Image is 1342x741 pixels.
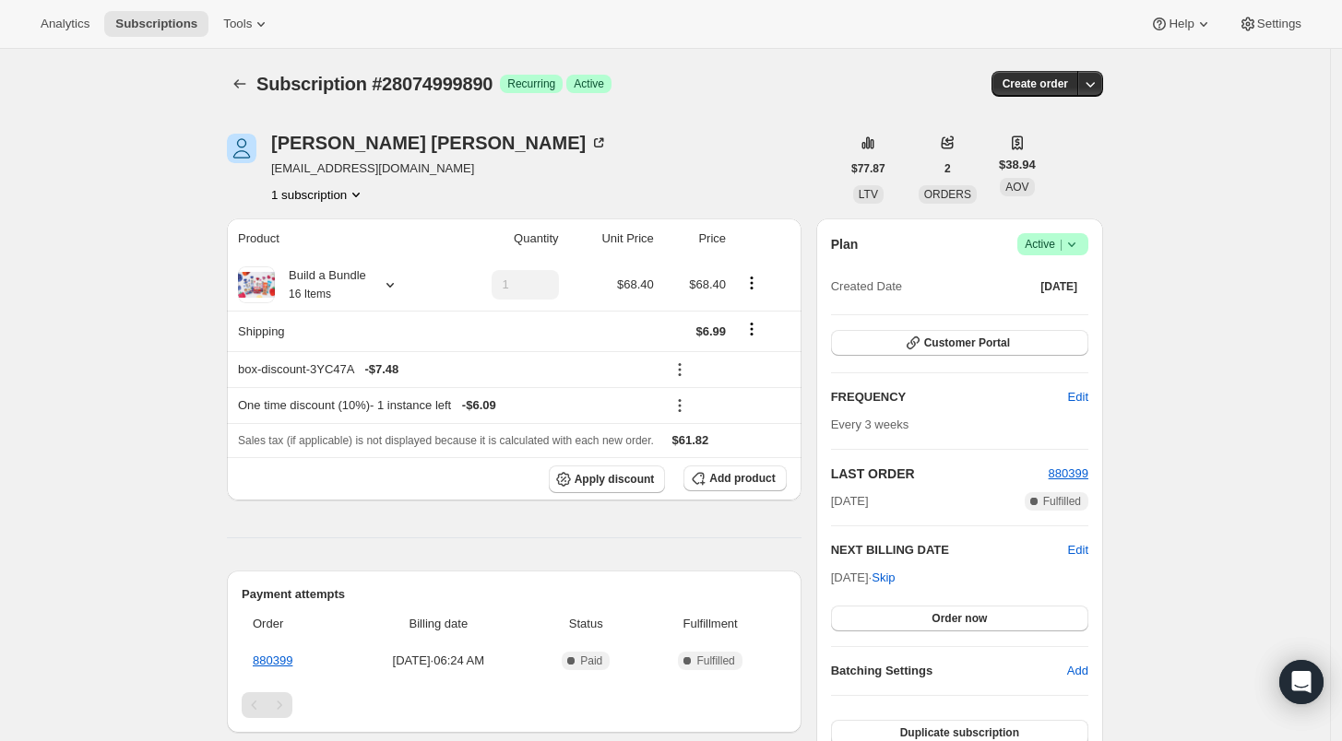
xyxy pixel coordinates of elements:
[737,319,766,339] button: Shipping actions
[1068,388,1088,406] span: Edit
[242,585,787,604] h2: Payment attempts
[564,218,659,259] th: Unit Price
[851,161,885,176] span: $77.87
[507,76,555,91] span: Recurring
[1228,11,1312,37] button: Settings
[831,606,1088,631] button: Order now
[256,74,493,94] span: Subscription #28074999890
[212,11,281,37] button: Tools
[1257,17,1301,31] span: Settings
[238,396,654,415] div: One time discount (10%) - 1 instance left
[445,218,564,259] th: Quantity
[831,277,902,296] span: Created Date
[350,615,527,633] span: Billing date
[238,434,654,447] span: Sales tax (if applicable) is not displayed because it is calculated with each new order.
[1005,181,1028,194] span: AOV
[924,335,1010,350] span: Customer Portal
[1057,382,1099,412] button: Edit
[115,17,197,31] span: Subscriptions
[944,161,951,176] span: 2
[253,653,292,667] a: 880399
[227,134,256,163] span: Samantha Yeager
[1068,541,1088,559] button: Edit
[1169,17,1194,31] span: Help
[575,472,655,487] span: Apply discount
[1067,662,1088,680] span: Add
[709,471,775,486] span: Add product
[1043,494,1081,509] span: Fulfilled
[462,396,496,415] span: - $6.09
[242,692,787,718] nav: Pagination
[104,11,208,37] button: Subscriptions
[646,615,776,633] span: Fulfillment
[872,569,895,587] span: Skip
[223,17,252,31] span: Tools
[1139,11,1223,37] button: Help
[271,159,608,178] span: [EMAIL_ADDRESS][DOMAIN_NAME]
[1060,237,1063,252] span: |
[1049,465,1088,483] button: 880399
[659,218,731,259] th: Price
[924,188,971,201] span: ORDERS
[992,71,1079,97] button: Create order
[831,388,1068,406] h2: FREQUENCY
[574,76,604,91] span: Active
[695,324,726,338] span: $6.99
[831,492,869,511] span: [DATE]
[271,185,365,204] button: Product actions
[271,134,608,152] div: [PERSON_NAME] [PERSON_NAME]
[227,218,445,259] th: Product
[999,156,1036,174] span: $38.94
[1049,466,1088,480] a: 880399
[1003,76,1068,91] span: Create order
[689,277,726,291] span: $68.40
[861,563,906,593] button: Skip
[350,652,527,670] span: [DATE] · 06:24 AM
[275,266,366,303] div: Build a Bundle
[238,360,654,379] div: box-discount-3YC47A
[1025,235,1081,253] span: Active
[933,156,962,182] button: 2
[30,11,101,37] button: Analytics
[580,653,602,668] span: Paid
[672,433,709,447] span: $61.82
[683,465,786,491] button: Add product
[831,541,1068,559] h2: NEXT BILLING DATE
[289,288,331,300] small: 16 Items
[242,604,345,644] th: Order
[932,611,987,626] span: Order now
[1279,660,1324,704] div: Open Intercom Messenger
[831,418,909,431] span: Every 3 weeks
[900,725,1019,740] span: Duplicate subscription
[227,71,253,97] button: Subscriptions
[831,570,896,584] span: [DATE] ·
[227,311,445,351] th: Shipping
[1029,274,1088,300] button: [DATE]
[617,277,654,291] span: $68.40
[1040,279,1077,294] span: [DATE]
[737,273,766,293] button: Product actions
[840,156,897,182] button: $77.87
[831,662,1067,680] h6: Batching Settings
[831,235,859,253] h2: Plan
[859,188,878,201] span: LTV
[831,465,1049,483] h2: LAST ORDER
[549,465,666,493] button: Apply discount
[831,330,1088,356] button: Customer Portal
[538,615,635,633] span: Status
[1056,656,1099,686] button: Add
[41,17,89,31] span: Analytics
[696,653,734,668] span: Fulfilled
[364,360,398,379] span: - $7.48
